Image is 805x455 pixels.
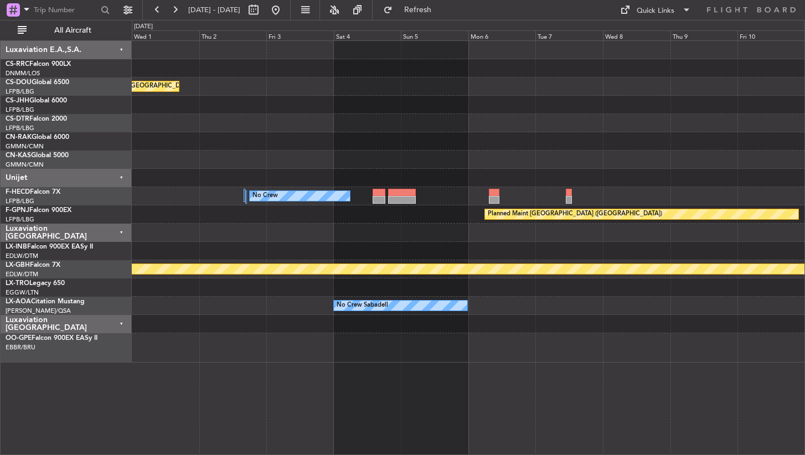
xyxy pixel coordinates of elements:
a: LX-INBFalcon 900EX EASy II [6,244,93,250]
div: Wed 8 [603,30,670,40]
a: LFPB/LBG [6,124,34,132]
input: Trip Number [34,2,97,18]
div: Quick Links [637,6,674,17]
div: Tue 7 [535,30,603,40]
span: F-HECD [6,189,30,195]
a: EBBR/BRU [6,343,35,351]
a: LX-TROLegacy 650 [6,280,65,287]
a: F-HECDFalcon 7X [6,189,60,195]
div: Thu 2 [199,30,267,40]
span: CS-JHH [6,97,29,104]
a: EGGW/LTN [6,288,39,297]
span: LX-INB [6,244,27,250]
a: DNMM/LOS [6,69,40,77]
a: GMMN/CMN [6,142,44,151]
div: Fri 3 [266,30,334,40]
div: Wed 1 [132,30,199,40]
a: LFPB/LBG [6,87,34,96]
a: CN-RAKGlobal 6000 [6,134,69,141]
a: [PERSON_NAME]/QSA [6,307,71,315]
span: F-GPNJ [6,207,29,214]
div: Fri 10 [737,30,805,40]
span: LX-GBH [6,262,30,268]
a: LFPB/LBG [6,106,34,114]
div: Sun 5 [401,30,468,40]
div: Planned Maint [GEOGRAPHIC_DATA] ([GEOGRAPHIC_DATA]) [488,206,662,223]
span: [DATE] - [DATE] [188,5,240,15]
button: Refresh [378,1,445,19]
div: No Crew Sabadell [337,297,388,314]
a: EDLW/DTM [6,270,38,278]
div: Sat 4 [334,30,401,40]
span: All Aircraft [29,27,117,34]
div: Mon 6 [468,30,536,40]
span: CN-KAS [6,152,31,159]
div: [DATE] [134,22,153,32]
a: CS-RRCFalcon 900LX [6,61,71,68]
button: Quick Links [615,1,696,19]
button: All Aircraft [12,22,120,39]
span: CS-RRC [6,61,29,68]
a: LX-AOACitation Mustang [6,298,85,305]
span: LX-AOA [6,298,31,305]
a: GMMN/CMN [6,161,44,169]
span: LX-TRO [6,280,29,287]
a: LFPB/LBG [6,197,34,205]
a: CN-KASGlobal 5000 [6,152,69,159]
a: F-GPNJFalcon 900EX [6,207,71,214]
a: LFPB/LBG [6,215,34,224]
a: LX-GBHFalcon 7X [6,262,60,268]
span: CN-RAK [6,134,32,141]
div: No Crew [252,188,278,204]
a: EDLW/DTM [6,252,38,260]
span: CS-DOU [6,79,32,86]
a: CS-DOUGlobal 6500 [6,79,69,86]
div: Thu 9 [670,30,738,40]
span: CS-DTR [6,116,29,122]
span: OO-GPE [6,335,32,342]
span: Refresh [395,6,441,14]
a: OO-GPEFalcon 900EX EASy II [6,335,97,342]
a: CS-JHHGlobal 6000 [6,97,67,104]
a: CS-DTRFalcon 2000 [6,116,67,122]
